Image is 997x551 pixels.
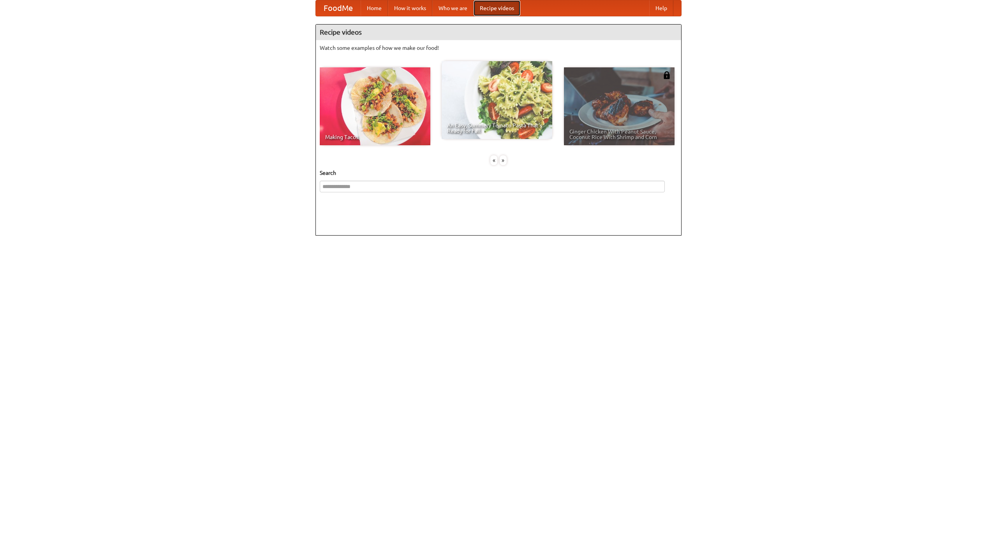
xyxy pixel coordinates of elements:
h5: Search [320,169,677,177]
a: FoodMe [316,0,361,16]
a: How it works [388,0,432,16]
a: Home [361,0,388,16]
div: » [500,155,507,165]
p: Watch some examples of how we make our food! [320,44,677,52]
div: « [490,155,497,165]
a: Who we are [432,0,474,16]
a: Help [649,0,673,16]
a: Recipe videos [474,0,520,16]
h4: Recipe videos [316,25,681,40]
img: 483408.png [663,71,671,79]
span: An Easy, Summery Tomato Pasta That's Ready for Fall [447,123,547,134]
a: Making Tacos [320,67,430,145]
a: An Easy, Summery Tomato Pasta That's Ready for Fall [442,61,552,139]
span: Making Tacos [325,134,425,140]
